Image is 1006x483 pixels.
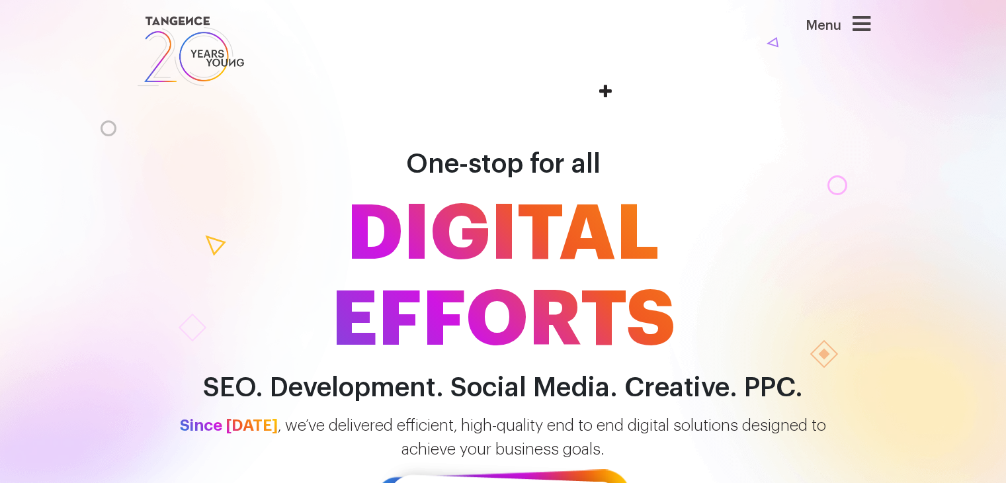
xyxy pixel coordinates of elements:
[126,373,880,403] h2: SEO. Development. Social Media. Creative. PPC.
[180,417,278,433] span: Since [DATE]
[136,13,246,89] img: logo SVG
[126,414,880,461] p: , we’ve delivered efficient, high-quality end to end digital solutions designed to achieve your b...
[406,151,601,177] span: One-stop for all
[126,191,880,363] span: DIGITAL EFFORTS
